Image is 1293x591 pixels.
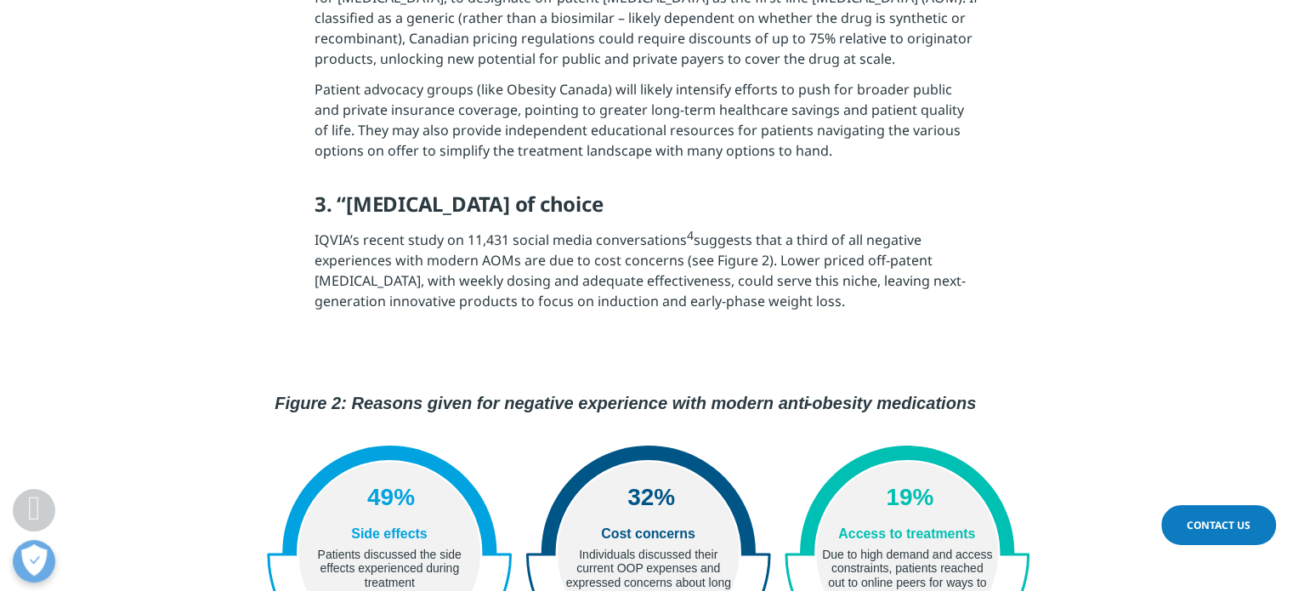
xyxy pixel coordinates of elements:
a: Contact Us [1161,505,1276,545]
p: IQVIA’s recent study on 11,431 social media conversations suggests that a third of all negative e... [315,230,978,321]
p: Patient advocacy groups (like Obesity Canada) will likely intensify efforts to push for broader p... [315,79,978,171]
button: Open Preferences [13,540,55,582]
span: Contact Us [1187,518,1250,532]
h5: 3. “[MEDICAL_DATA] of choice [315,191,978,230]
sup: 4 [687,226,694,242]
